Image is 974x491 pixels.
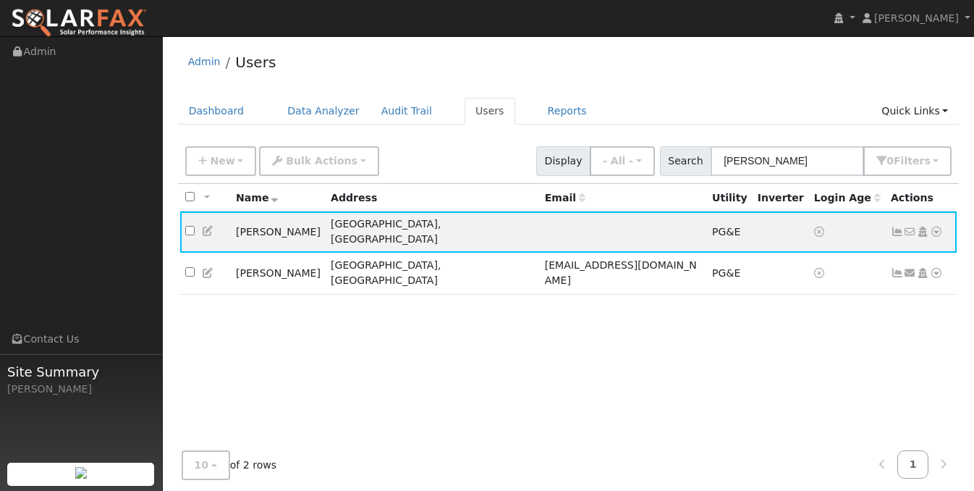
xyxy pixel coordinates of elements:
a: Show Graph [891,226,904,238]
span: PG&E [712,267,740,279]
a: Edit User [202,267,215,279]
a: Reports [537,98,598,125]
div: Address [331,190,535,206]
a: Show Graph [891,267,904,279]
td: [GEOGRAPHIC_DATA], [GEOGRAPHIC_DATA] [326,253,540,294]
a: Edit User [202,225,215,237]
span: Site Summary [7,362,155,382]
td: [PERSON_NAME] [231,211,326,253]
span: Filter [894,155,931,167]
button: 0Filters [863,146,952,176]
a: Other actions [930,266,943,281]
span: Days since last login [814,192,881,203]
span: 10 [195,459,209,471]
span: Display [536,146,590,176]
span: PG&E [712,226,740,238]
a: Login As [916,226,929,238]
a: Users [235,54,276,71]
i: No email address [904,227,917,237]
span: s [924,155,930,167]
a: Quick Links [871,98,959,125]
span: [EMAIL_ADDRESS][DOMAIN_NAME] [545,259,697,286]
img: retrieve [75,467,87,479]
div: Inverter [758,190,804,206]
a: No login access [814,267,827,279]
span: Name [236,192,279,203]
td: [GEOGRAPHIC_DATA], [GEOGRAPHIC_DATA] [326,211,540,253]
a: Login As [916,267,929,279]
td: [PERSON_NAME] [231,253,326,294]
a: Other actions [930,224,943,240]
a: Users [465,98,515,125]
span: of 2 rows [182,450,277,480]
div: [PERSON_NAME] [7,382,155,397]
a: aeellis2010@gmail.com [904,266,917,281]
span: Search [660,146,711,176]
button: Bulk Actions [259,146,378,176]
input: Search [711,146,864,176]
span: New [210,155,234,167]
a: No login access [814,226,827,238]
a: Dashboard [178,98,255,125]
button: New [185,146,257,176]
a: Audit Trail [370,98,443,125]
img: SolarFax [11,8,147,38]
div: Actions [891,190,952,206]
button: 10 [182,450,230,480]
span: [PERSON_NAME] [874,12,959,24]
a: Admin [188,56,221,67]
a: 1 [897,450,929,479]
a: Data Analyzer [276,98,370,125]
span: Email [545,192,585,203]
div: Utility [712,190,748,206]
span: Bulk Actions [286,155,357,167]
button: - All - [590,146,655,176]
